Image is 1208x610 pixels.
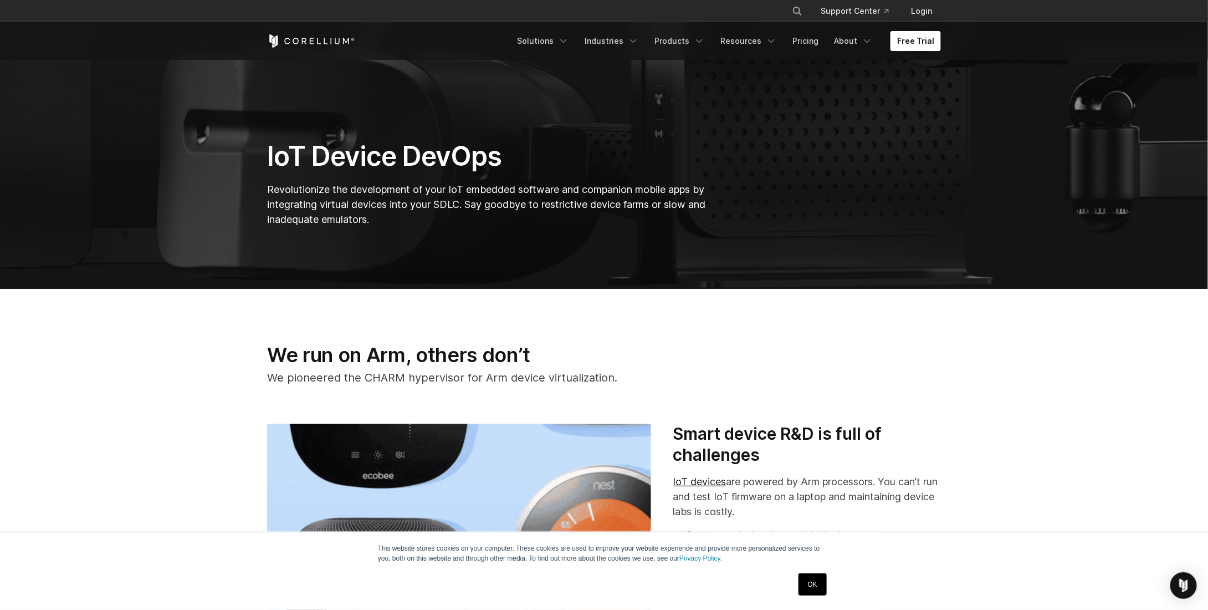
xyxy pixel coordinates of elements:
p: are powered by Arm processors. You can’t run and test IoT firmware on a laptop and maintaining de... [673,474,941,519]
h1: IoT Device DevOps [267,140,709,173]
span: Revolutionize the development of your IoT embedded software and companion mobile apps by integrat... [267,184,705,225]
a: OK [798,573,827,596]
button: Search [787,1,807,21]
div: Navigation Menu [510,31,941,51]
a: Industries [578,31,646,51]
a: IoT devices [673,476,726,487]
a: Free Trial [890,31,941,51]
h2: We run on Arm, others don’t [267,343,709,367]
a: Privacy Policy. [679,555,722,562]
a: Login [902,1,941,21]
a: Resources [714,31,784,51]
li: Devices get broken, lost, and bricked. [673,528,941,542]
div: Navigation Menu [779,1,941,21]
p: This website stores cookies on your computer. These cookies are used to improve your website expe... [378,543,830,563]
a: About [827,31,879,51]
h3: Smart device R&D is full of challenges [673,424,941,465]
p: We pioneered the CHARM hypervisor for Arm device virtualization. [267,369,709,386]
a: Support Center [812,1,898,21]
a: Products [648,31,712,51]
a: Pricing [786,31,825,51]
a: Solutions [510,31,576,51]
a: Corellium Home [267,34,355,48]
div: Open Intercom Messenger [1170,572,1197,599]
